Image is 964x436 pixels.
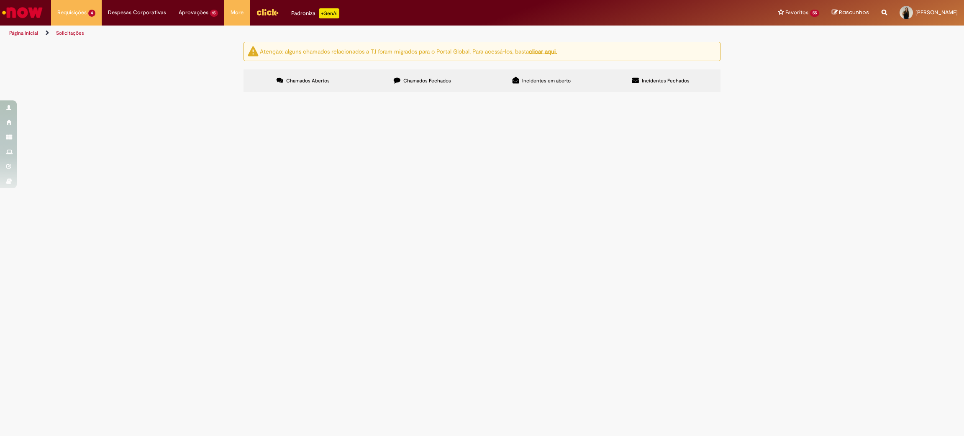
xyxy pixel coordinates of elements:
[529,47,557,55] a: clicar aqui.
[1,4,44,21] img: ServiceNow
[231,8,244,17] span: More
[522,77,571,84] span: Incidentes em aberto
[56,30,84,36] a: Solicitações
[403,77,451,84] span: Chamados Fechados
[839,8,869,16] span: Rascunhos
[291,8,339,18] div: Padroniza
[256,6,279,18] img: click_logo_yellow_360x200.png
[108,8,166,17] span: Despesas Corporativas
[210,10,218,17] span: 15
[286,77,330,84] span: Chamados Abertos
[88,10,95,17] span: 4
[810,10,819,17] span: 55
[642,77,690,84] span: Incidentes Fechados
[179,8,208,17] span: Aprovações
[832,9,869,17] a: Rascunhos
[6,26,636,41] ul: Trilhas de página
[57,8,87,17] span: Requisições
[9,30,38,36] a: Página inicial
[319,8,339,18] p: +GenAi
[785,8,808,17] span: Favoritos
[915,9,958,16] span: [PERSON_NAME]
[260,47,557,55] ng-bind-html: Atenção: alguns chamados relacionados a T.I foram migrados para o Portal Global. Para acessá-los,...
